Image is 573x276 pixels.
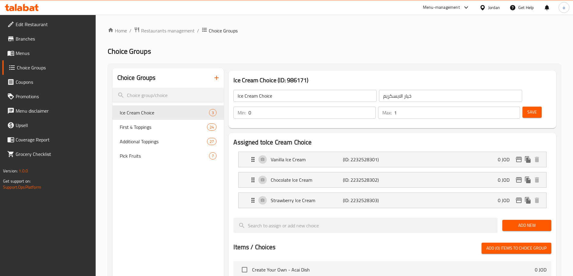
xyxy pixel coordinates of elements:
span: Save [527,108,537,116]
span: Additional Toppings [120,138,207,145]
button: duplicate [523,155,532,164]
a: Menu disclaimer [2,104,96,118]
li: Expand [233,149,551,170]
span: 7 [209,153,216,159]
a: Support.OpsPlatform [3,183,41,191]
button: edit [514,175,523,184]
button: Add (0) items to choice group [482,243,551,254]
li: / [129,27,131,34]
button: duplicate [523,175,532,184]
span: Branches [16,35,91,42]
span: Add (0) items to choice group [486,244,547,252]
a: Edit Restaurant [2,17,96,32]
h2: Assigned to Ice Cream Choice [233,138,551,147]
span: Pick Fruits [120,152,209,159]
li: / [197,27,199,34]
span: 24 [207,124,216,130]
div: Additional Toppings27 [112,134,224,149]
span: 3 [209,110,216,116]
div: Menu-management [423,4,460,11]
span: Upsell [16,122,91,129]
span: Menu disclaimer [16,107,91,114]
h2: Choice Groups [117,73,156,82]
h3: Ice Cream Choice (ID: 986171) [233,75,551,85]
input: search [112,88,224,103]
p: 0 JOD [498,156,514,163]
li: Expand [233,190,551,211]
div: Choices [209,152,217,159]
span: Menus [16,50,91,57]
p: (ID: 2232528303) [343,197,391,204]
span: Grocery Checklist [16,150,91,158]
a: Menus [2,46,96,60]
a: Upsell [2,118,96,132]
div: Expand [239,193,546,208]
button: duplicate [523,196,532,205]
p: Min: [238,109,246,116]
span: Coupons [16,78,91,86]
span: Promotions [16,93,91,100]
p: Max: [382,109,392,116]
span: Choice Groups [209,27,238,34]
p: Chocolate Ice Cream [271,176,343,183]
span: Choice Groups [17,64,91,71]
span: 27 [207,139,216,144]
span: Select choice [238,263,251,276]
p: Strawberry Ice Cream [271,197,343,204]
span: o [563,4,565,11]
button: delete [532,196,541,205]
p: 0 JOD [535,266,547,273]
span: Ice Cream Choice [120,109,209,116]
span: Edit Restaurant [16,21,91,28]
a: Promotions [2,89,96,104]
div: Jordan [488,4,500,11]
button: edit [514,155,523,164]
p: 0 JOD [498,197,514,204]
div: Choices [209,109,217,116]
button: edit [514,196,523,205]
a: Coupons [2,75,96,89]
p: 0 JOD [498,176,514,183]
p: Vanilla Ice Cream [271,156,343,163]
button: Add New [502,220,551,231]
span: Create Your Own - Acai Dish [252,266,535,273]
div: Choices [207,123,217,131]
li: Expand [233,170,551,190]
button: delete [532,155,541,164]
input: search [233,218,498,233]
button: Save [522,107,542,118]
div: Expand [239,152,546,167]
span: Get support on: [3,177,31,185]
p: (ID: 2232528301) [343,156,391,163]
a: Home [108,27,127,34]
a: Grocery Checklist [2,147,96,161]
a: Branches [2,32,96,46]
p: (ID: 2232528302) [343,176,391,183]
div: First 4 Toppings24 [112,120,224,134]
div: Ice Cream Choice3 [112,105,224,120]
div: Expand [239,172,546,187]
span: First 4 Toppings [120,123,207,131]
span: Version: [3,167,18,175]
span: Add New [507,222,547,229]
div: Pick Fruits7 [112,149,224,163]
span: Coverage Report [16,136,91,143]
h2: Items / Choices [233,243,276,252]
a: Coverage Report [2,132,96,147]
a: Restaurants management [134,27,195,35]
div: Choices [207,138,217,145]
span: 1.0.0 [19,167,28,175]
span: Choice Groups [108,44,151,58]
a: Choice Groups [2,60,96,75]
nav: breadcrumb [108,27,561,35]
span: Restaurants management [141,27,195,34]
button: delete [532,175,541,184]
